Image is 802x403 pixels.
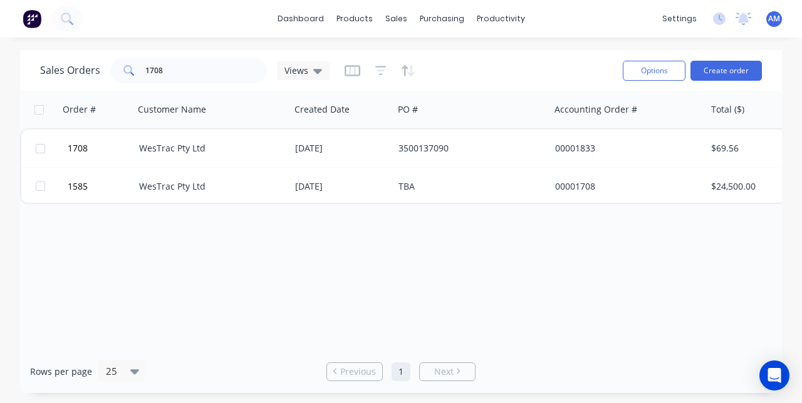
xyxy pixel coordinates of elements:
div: productivity [471,9,531,28]
a: Previous page [327,365,382,378]
div: 00001833 [555,142,694,155]
input: Search... [145,58,268,83]
div: WesTrac Pty Ltd [139,142,278,155]
span: Previous [340,365,376,378]
span: Next [434,365,454,378]
div: [DATE] [295,142,388,155]
div: Accounting Order # [555,103,637,116]
div: purchasing [414,9,471,28]
button: 1708 [64,130,139,167]
div: Total ($) [711,103,744,116]
div: TBA [398,180,538,193]
div: $24,500.00 [711,180,785,193]
div: [DATE] [295,180,388,193]
span: 1708 [68,142,88,155]
div: WesTrac Pty Ltd [139,180,278,193]
h1: Sales Orders [40,64,100,76]
a: Next page [420,365,475,378]
button: Create order [690,61,762,81]
div: 3500137090 [398,142,538,155]
div: settings [656,9,703,28]
a: dashboard [271,9,330,28]
div: Customer Name [138,103,206,116]
span: Views [284,64,308,77]
div: products [330,9,379,28]
div: Open Intercom Messenger [759,360,789,390]
div: PO # [398,103,418,116]
div: 00001708 [555,180,694,193]
img: Factory [23,9,41,28]
div: $69.56 [711,142,785,155]
div: Order # [63,103,96,116]
div: Created Date [294,103,350,116]
span: 1585 [68,180,88,193]
button: Options [623,61,685,81]
span: AM [768,13,780,24]
button: 1585 [64,168,139,205]
ul: Pagination [321,362,481,381]
div: sales [379,9,414,28]
a: Page 1 is your current page [392,362,410,381]
span: Rows per page [30,365,92,378]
